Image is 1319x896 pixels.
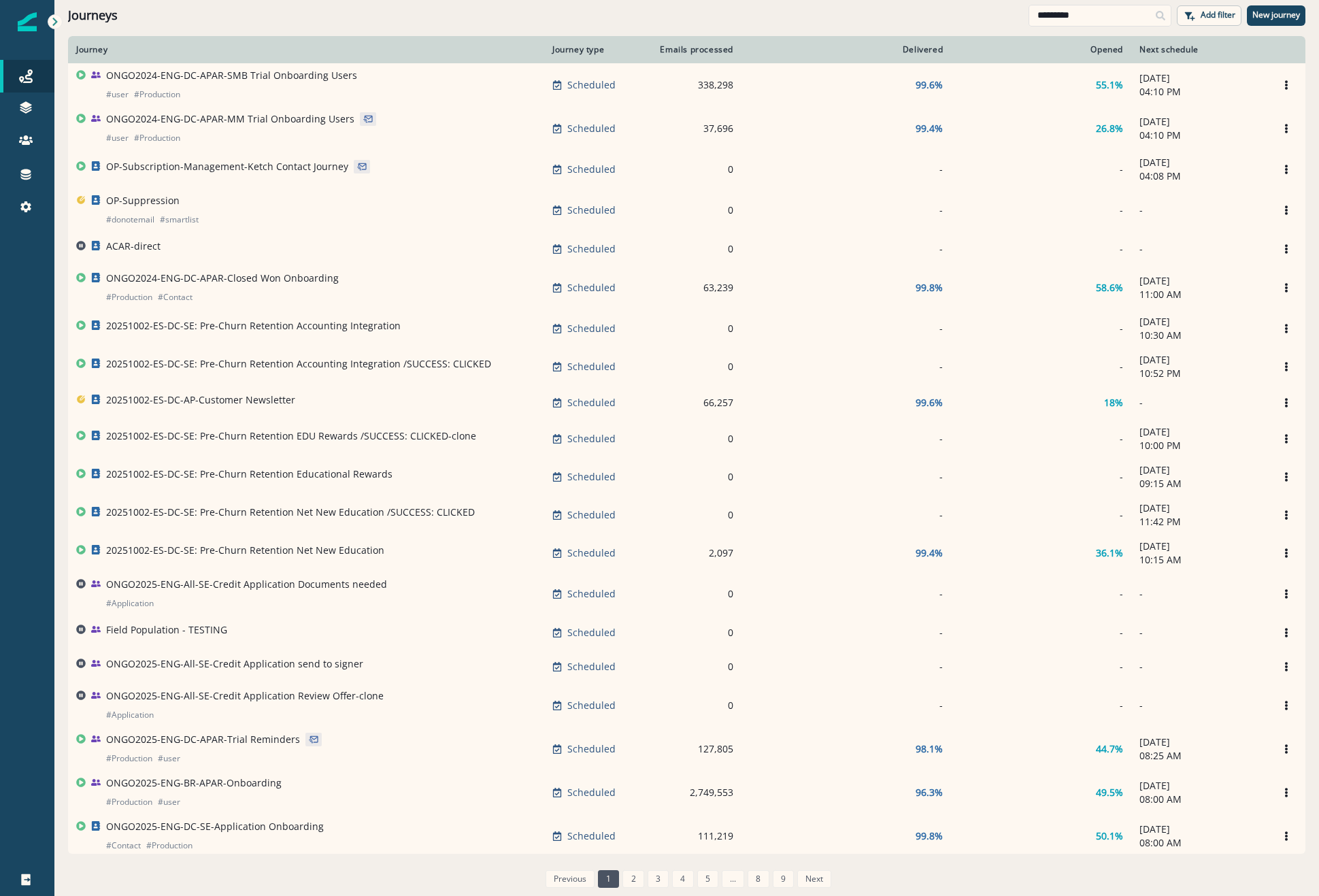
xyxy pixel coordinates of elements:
p: 18% [1104,396,1123,410]
p: OP-Subscription-Management-Ketch Contact Journey [106,160,348,173]
p: Scheduled [567,360,616,374]
div: 0 [654,163,733,176]
a: ONGO2024-ENG-DC-APAR-MM Trial Onboarding Users#user#ProductionScheduled37,69699.4%26.8%[DATE]04:1... [68,107,1305,150]
p: ONGO2025-ENG-BR-APAR-Onboarding [106,776,282,790]
p: [DATE] [1139,823,1259,836]
p: # Production [106,291,152,304]
div: 338,298 [654,78,733,92]
div: - [959,508,1123,522]
p: # Production [106,752,152,765]
p: 10:00 PM [1139,439,1259,452]
div: Opened [959,44,1123,55]
div: - [959,360,1123,374]
h1: Journeys [68,8,118,23]
p: Scheduled [567,322,616,335]
p: - [1139,587,1259,601]
ul: Pagination [542,870,832,888]
div: Journey [76,44,536,55]
div: 127,805 [654,742,733,756]
p: - [1139,242,1259,256]
button: Options [1275,543,1297,563]
div: 0 [654,699,733,712]
button: Options [1275,623,1297,643]
button: Options [1275,356,1297,377]
p: ONGO2025-ENG-All-SE-Credit Application Documents needed [106,578,387,591]
div: - [750,322,943,335]
button: Options [1275,278,1297,298]
a: Page 3 [648,870,669,888]
p: 09:15 AM [1139,477,1259,491]
p: ACAR-direct [106,239,161,253]
div: - [750,587,943,601]
p: Scheduled [567,508,616,522]
a: Field Population - TESTINGScheduled0---Options [68,616,1305,650]
p: # Contact [158,291,193,304]
p: # smartlist [160,213,199,227]
div: - [959,242,1123,256]
p: 20251002-ES-DC-SE: Pre-Churn Retention Net New Education /SUCCESS: CLICKED [106,505,475,519]
div: - [959,203,1123,217]
p: Scheduled [567,660,616,674]
p: 10:52 PM [1139,367,1259,380]
div: 0 [654,322,733,335]
button: Options [1275,239,1297,259]
p: OP-Suppression [106,194,180,208]
p: 36.1% [1096,546,1123,560]
a: Jump forward [722,870,744,888]
p: 08:25 AM [1139,749,1259,763]
a: ONGO2024-ENG-DC-APAR-Closed Won Onboarding#Production#ContactScheduled63,23999.8%58.6%[DATE]11:00... [68,266,1305,310]
p: # user [158,795,180,809]
div: 0 [654,508,733,522]
div: 0 [654,626,733,640]
p: Scheduled [567,203,616,217]
p: 10:15 AM [1139,553,1259,567]
p: ONGO2025-ENG-All-SE-Credit Application Review Offer-clone [106,689,384,703]
a: OP-Suppression#donotemail#smartlistScheduled0---Options [68,188,1305,232]
p: 20251002-ES-DC-SE: Pre-Churn Retention Educational Rewards [106,467,393,481]
div: 0 [654,360,733,374]
div: 2,097 [654,546,733,560]
p: [DATE] [1139,274,1259,288]
p: Scheduled [567,470,616,484]
div: 111,219 [654,829,733,843]
div: - [750,626,943,640]
p: # Application [106,708,154,722]
p: Scheduled [567,742,616,756]
p: # Contact [106,839,141,852]
div: 66,257 [654,396,733,410]
p: ONGO2025-ENG-DC-APAR-Trial Reminders [106,733,300,746]
p: # Production [146,839,193,852]
p: 11:00 AM [1139,288,1259,301]
p: Scheduled [567,281,616,295]
a: Page 8 [748,870,769,888]
p: Scheduled [567,78,616,92]
p: 98.1% [916,742,943,756]
a: 20251002-ES-DC-SE: Pre-Churn Retention Net New Education /SUCCESS: CLICKEDScheduled0--[DATE]11:42... [68,496,1305,534]
button: Options [1275,318,1297,339]
p: Scheduled [567,587,616,601]
p: 04:10 PM [1139,129,1259,142]
a: ONGO2025-ENG-All-SE-Credit Application send to signerScheduled0---Options [68,650,1305,684]
p: ONGO2025-ENG-DC-SE-Application Onboarding [106,820,324,833]
p: 44.7% [1096,742,1123,756]
div: - [750,508,943,522]
div: 2,749,553 [654,786,733,799]
p: # donotemail [106,213,154,227]
div: - [959,432,1123,446]
p: 99.6% [916,396,943,410]
button: Options [1275,505,1297,525]
div: - [750,360,943,374]
a: 20251002-ES-DC-SE: Pre-Churn Retention Accounting Integration /SUCCESS: CLICKEDScheduled0--[DATE]... [68,348,1305,386]
button: Options [1275,393,1297,413]
div: - [959,470,1123,484]
button: Options [1275,159,1297,180]
p: # Production [134,88,180,101]
div: - [959,626,1123,640]
button: Options [1275,75,1297,95]
p: 20251002-ES-DC-SE: Pre-Churn Retention Accounting Integration [106,319,401,333]
p: # Production [134,131,180,145]
div: 63,239 [654,281,733,295]
p: 20251002-ES-DC-SE: Pre-Churn Retention EDU Rewards /SUCCESS: CLICKED-clone [106,429,476,443]
p: 49.5% [1096,786,1123,799]
p: [DATE] [1139,463,1259,477]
